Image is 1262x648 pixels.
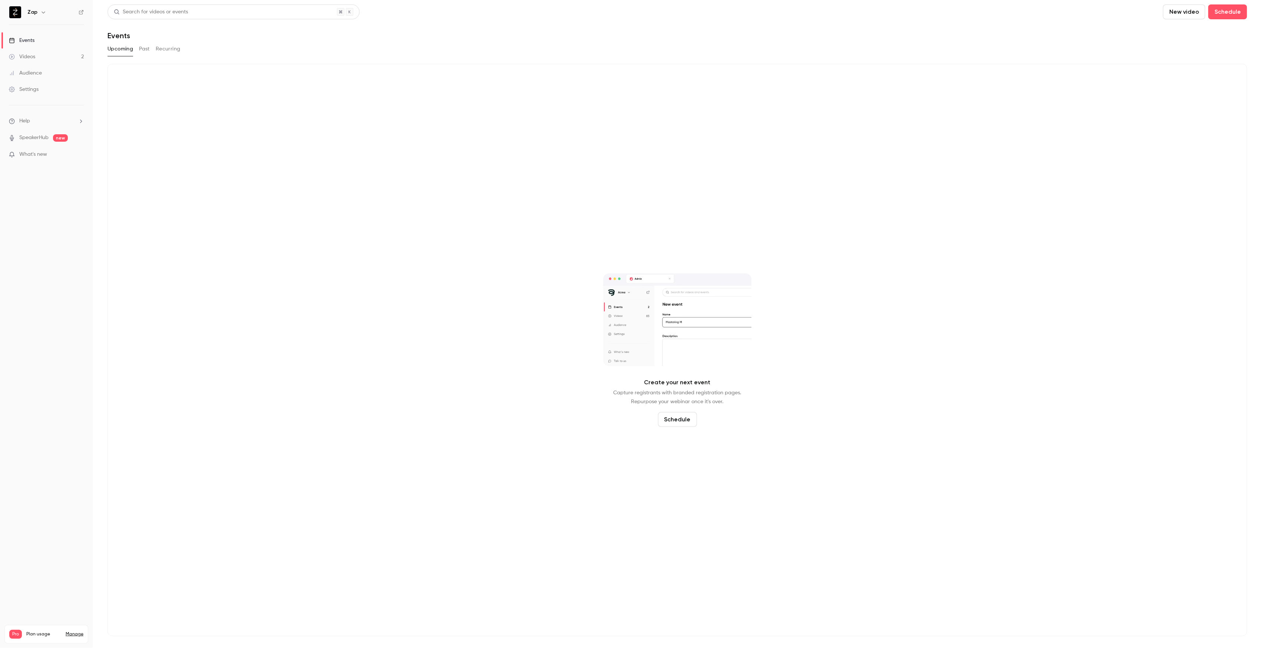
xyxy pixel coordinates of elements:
div: Events [9,37,34,44]
button: New video [1163,4,1205,19]
span: What's new [19,151,47,158]
a: SpeakerHub [19,134,49,142]
span: Plan usage [26,631,61,637]
span: Pro [9,630,22,639]
div: Videos [9,53,35,60]
div: Settings [9,86,39,93]
button: Schedule [1208,4,1247,19]
a: Manage [66,631,83,637]
button: Recurring [156,43,181,55]
span: new [53,134,68,142]
span: Help [19,117,30,125]
h1: Events [108,31,130,40]
div: Search for videos or events [114,8,188,16]
img: Zap [9,6,21,18]
li: help-dropdown-opener [9,117,84,125]
p: Create your next event [644,378,711,387]
button: Past [139,43,150,55]
div: Audience [9,69,42,77]
button: Schedule [658,412,697,427]
button: Upcoming [108,43,133,55]
h6: Zap [27,9,37,16]
p: Capture registrants with branded registration pages. Repurpose your webinar once it's over. [614,388,741,406]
